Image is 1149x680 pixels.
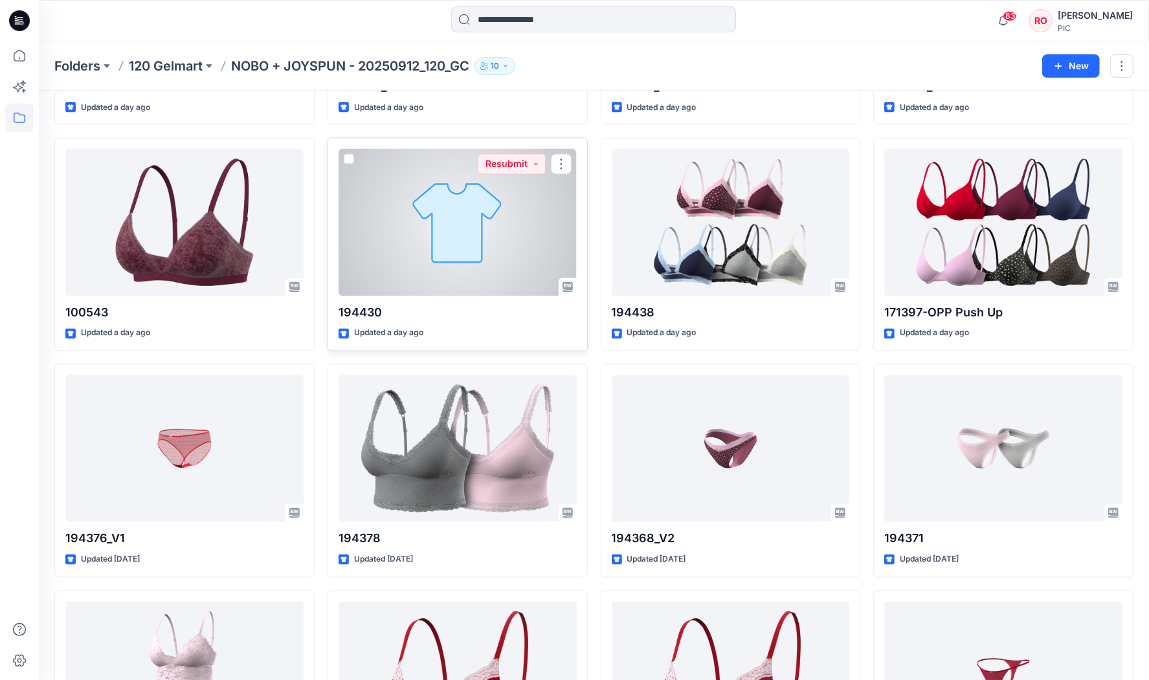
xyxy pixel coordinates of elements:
[627,101,697,115] p: Updated a day ago
[65,375,304,522] a: 194376_V1
[129,57,203,75] a: 120 Gelmart
[900,101,969,115] p: Updated a day ago
[612,530,850,548] p: 194368_V2
[884,304,1122,322] p: 171397-OPP Push Up
[354,553,413,567] p: Updated [DATE]
[65,530,304,548] p: 194376_V1
[884,530,1122,548] p: 194371
[884,149,1122,296] a: 171397-OPP Push Up
[1029,9,1053,32] div: RO
[627,327,697,340] p: Updated a day ago
[474,57,515,75] button: 10
[81,553,140,567] p: Updated [DATE]
[339,149,577,296] a: 194430
[65,149,304,296] a: 100543
[884,375,1122,522] a: 194371
[231,57,469,75] p: NOBO + JOYSPUN - 20250912_120_GC
[81,327,150,340] p: Updated a day ago
[612,304,850,322] p: 194438
[339,530,577,548] p: 194378
[1058,8,1133,23] div: [PERSON_NAME]
[900,327,969,340] p: Updated a day ago
[339,375,577,522] a: 194378
[54,57,100,75] a: Folders
[900,553,959,567] p: Updated [DATE]
[491,59,499,73] p: 10
[65,304,304,322] p: 100543
[81,101,150,115] p: Updated a day ago
[612,375,850,522] a: 194368_V2
[612,149,850,296] a: 194438
[1003,11,1017,21] span: 83
[354,327,423,340] p: Updated a day ago
[1058,23,1133,33] div: PIC
[354,101,423,115] p: Updated a day ago
[1042,54,1100,78] button: New
[339,304,577,322] p: 194430
[627,553,686,567] p: Updated [DATE]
